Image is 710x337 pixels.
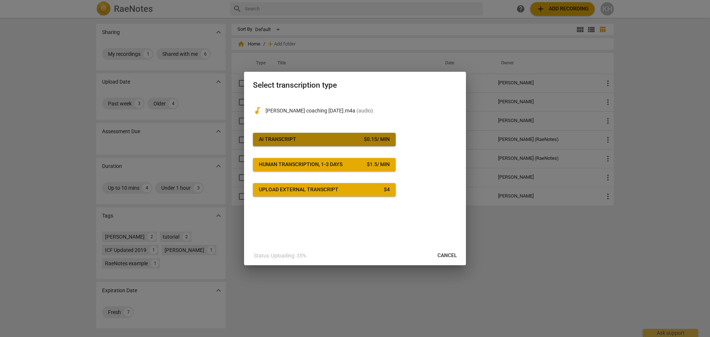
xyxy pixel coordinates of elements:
[259,136,296,143] div: AI Transcript
[432,249,463,262] button: Cancel
[259,186,338,193] div: Upload external transcript
[253,81,457,90] h2: Select transcription type
[364,136,390,143] div: $ 0.15 / min
[253,133,396,146] button: AI Transcript$0.15/ min
[437,252,457,259] span: Cancel
[356,108,373,114] span: ( audio )
[259,161,342,168] div: Human transcription, 1-3 days
[254,252,306,260] p: Status: Uploading: 35%
[367,161,390,168] div: $ 1.5 / min
[384,186,390,193] div: $ 4
[266,107,457,115] p: J Shaw coaching 16-09-25.m4a(audio)
[253,106,262,115] span: audiotrack
[253,158,396,171] button: Human transcription, 1-3 days$1.5/ min
[253,183,396,196] button: Upload external transcript$4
